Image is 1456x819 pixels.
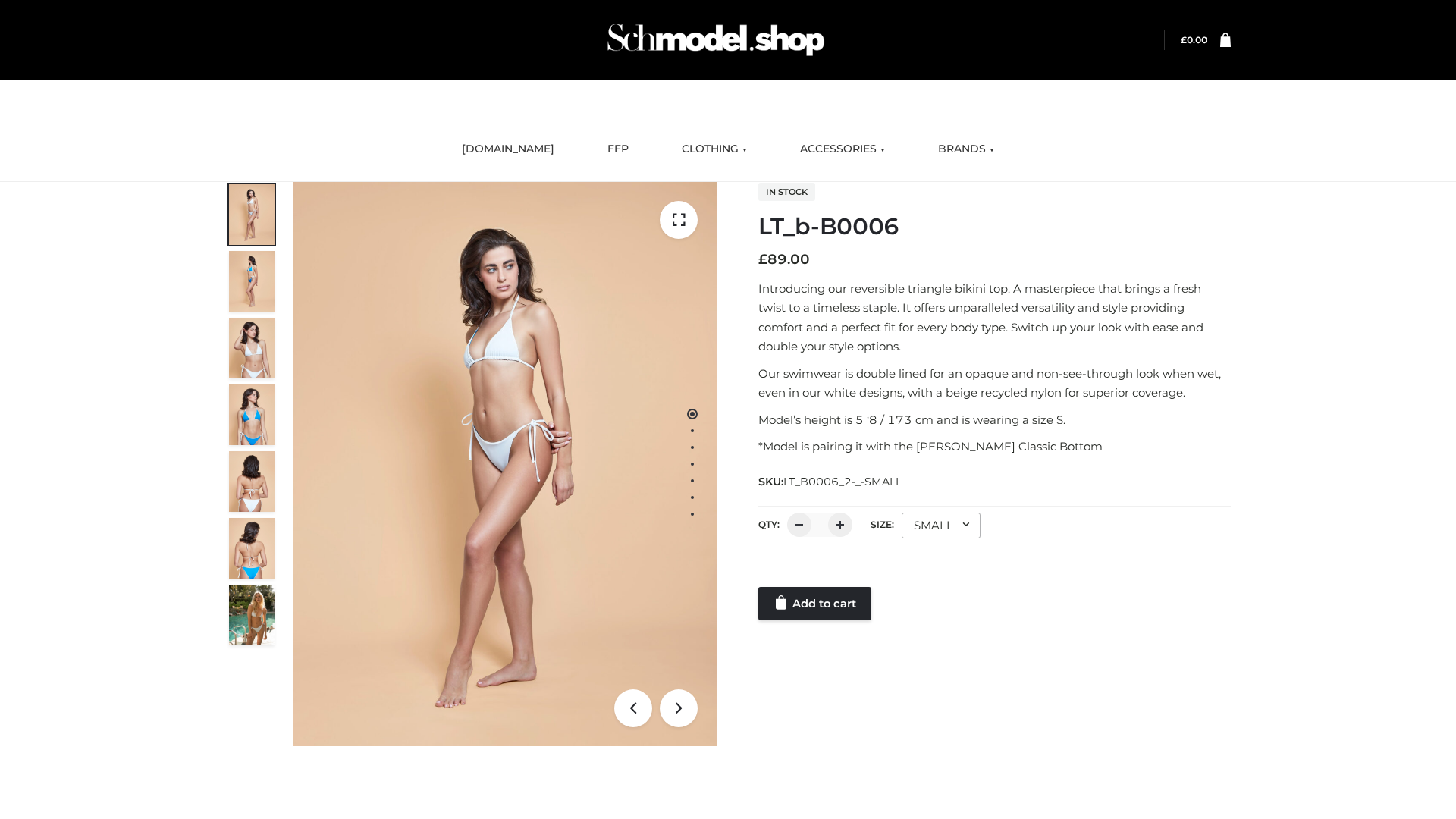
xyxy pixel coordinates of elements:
[871,519,894,530] label: Size:
[602,10,830,70] img: Schmodel Admin 964
[902,513,981,538] div: SMALL
[670,133,758,166] a: CLOTHING
[758,213,1231,240] h1: LT_b-B0006
[229,318,275,378] img: ArielClassicBikiniTop_CloudNine_AzureSky_OW114ECO_3-scaled.jpg
[229,251,275,312] img: ArielClassicBikiniTop_CloudNine_AzureSky_OW114ECO_2-scaled.jpg
[758,251,767,268] span: £
[293,182,717,746] img: ArielClassicBikiniTop_CloudNine_AzureSky_OW114ECO_1
[596,133,640,166] a: FFP
[758,410,1231,430] p: Model’s height is 5 ‘8 / 173 cm and is wearing a size S.
[758,472,903,491] span: SKU:
[758,519,780,530] label: QTY:
[229,384,275,445] img: ArielClassicBikiniTop_CloudNine_AzureSky_OW114ECO_4-scaled.jpg
[758,279,1231,356] p: Introducing our reversible triangle bikini top. A masterpiece that brings a fresh twist to a time...
[1181,34,1187,45] span: £
[229,585,275,645] img: Arieltop_CloudNine_AzureSky2.jpg
[229,184,275,245] img: ArielClassicBikiniTop_CloudNine_AzureSky_OW114ECO_1-scaled.jpg
[927,133,1006,166] a: BRANDS
[758,251,810,268] bdi: 89.00
[450,133,566,166] a: [DOMAIN_NAME]
[789,133,896,166] a: ACCESSORIES
[783,475,902,488] span: LT_B0006_2-_-SMALL
[758,587,871,620] a: Add to cart
[758,364,1231,403] p: Our swimwear is double lined for an opaque and non-see-through look when wet, even in our white d...
[229,451,275,512] img: ArielClassicBikiniTop_CloudNine_AzureSky_OW114ECO_7-scaled.jpg
[229,518,275,579] img: ArielClassicBikiniTop_CloudNine_AzureSky_OW114ECO_8-scaled.jpg
[1181,34,1207,45] bdi: 0.00
[758,437,1231,457] p: *Model is pairing it with the [PERSON_NAME] Classic Bottom
[1181,34,1207,45] a: £0.00
[758,183,815,201] span: In stock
